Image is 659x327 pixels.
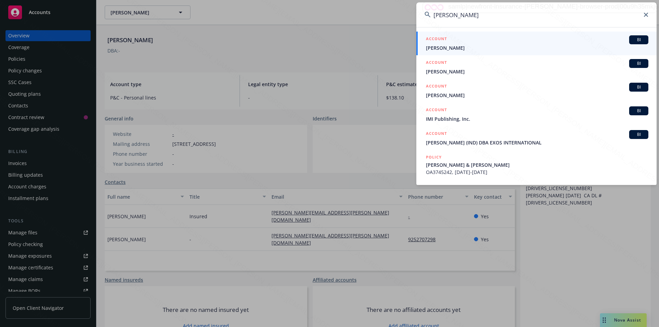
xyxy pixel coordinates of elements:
a: ACCOUNTBI[PERSON_NAME] [416,32,657,55]
input: Search... [416,2,657,27]
h5: ACCOUNT [426,130,447,138]
h5: ACCOUNT [426,59,447,67]
span: OA3745242, [DATE]-[DATE] [426,168,648,176]
span: BI [632,84,646,90]
span: [PERSON_NAME] & [PERSON_NAME] [426,161,648,168]
h5: ACCOUNT [426,106,447,115]
span: BI [632,108,646,114]
span: [PERSON_NAME] [426,92,648,99]
span: BI [632,131,646,138]
a: ACCOUNTBI[PERSON_NAME] (IND) DBA EXOS INTERNATIONAL [416,126,657,150]
a: POLICY[PERSON_NAME] & [PERSON_NAME]OA3745242, [DATE]-[DATE] [416,150,657,179]
h5: POLICY [426,154,442,161]
span: [PERSON_NAME] [426,68,648,75]
a: ACCOUNTBI[PERSON_NAME] [416,55,657,79]
span: [PERSON_NAME] (IND) DBA EXOS INTERNATIONAL [426,139,648,146]
span: BI [632,60,646,67]
a: ACCOUNTBI[PERSON_NAME] [416,79,657,103]
h5: ACCOUNT [426,83,447,91]
span: [PERSON_NAME] [426,44,648,51]
span: BI [632,37,646,43]
a: ACCOUNTBIIMI Publishing, Inc. [416,103,657,126]
h5: ACCOUNT [426,35,447,44]
span: IMI Publishing, Inc. [426,115,648,122]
